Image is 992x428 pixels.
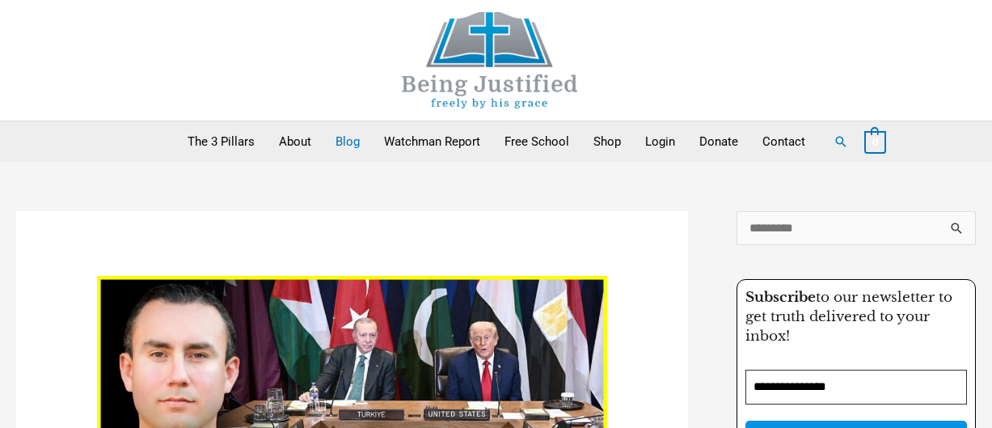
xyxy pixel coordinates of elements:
[175,121,267,162] a: The 3 Pillars
[745,289,952,345] span: to our newsletter to get truth delivered to your inbox!
[492,121,581,162] a: Free School
[687,121,750,162] a: Donate
[745,370,967,405] input: Email Address *
[175,121,817,162] nav: Primary Site Navigation
[750,121,817,162] a: Contact
[864,134,886,149] a: View Shopping Cart, empty
[834,134,848,149] a: Search button
[267,121,323,162] a: About
[745,289,816,306] strong: Subscribe
[581,121,633,162] a: Shop
[633,121,687,162] a: Login
[872,136,878,148] span: 0
[369,12,611,108] img: Being Justified
[372,121,492,162] a: Watchman Report
[97,411,607,426] a: Read: Will Trump end the Gaza war?
[323,121,372,162] a: Blog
